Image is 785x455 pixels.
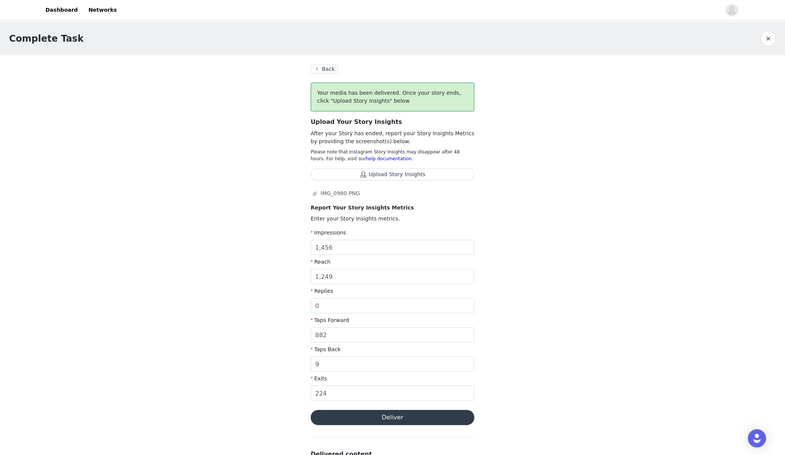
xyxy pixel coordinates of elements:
[312,191,317,197] i: icon: paper-clip
[311,172,474,178] span: Upload Story Insights
[311,410,474,425] button: Deliver
[311,130,474,145] p: After your Story has ended, report your Story Insights Metrics by providing the screenshot(s) below.
[311,64,338,73] button: Back
[311,117,474,127] h3: Upload Your Story Insights
[311,288,333,294] label: Replies
[728,4,735,16] div: avatar
[311,230,346,236] label: Impressions
[312,189,470,197] span: IMG_0980.PNG
[311,375,327,382] label: Exits
[311,317,349,323] label: Taps Forward
[748,429,766,447] div: Open Intercom Messenger
[9,32,84,45] h1: Complete Task
[366,156,412,161] a: help documentation
[311,149,474,162] p: Please note that Instagram Story Insights may disappear after 48 hours. For help, visit our .
[84,2,121,19] a: Networks
[311,204,474,212] p: Report Your Story Insights Metrics
[311,346,341,352] label: Taps Back
[311,259,330,265] label: Reach
[311,168,474,180] button: Upload Story Insights
[41,2,82,19] a: Dashboard
[317,90,461,104] span: Your media has been delivered. Once your story ends, click "Upload Story Insights" below
[311,215,474,223] p: Enter your Story Insights metrics.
